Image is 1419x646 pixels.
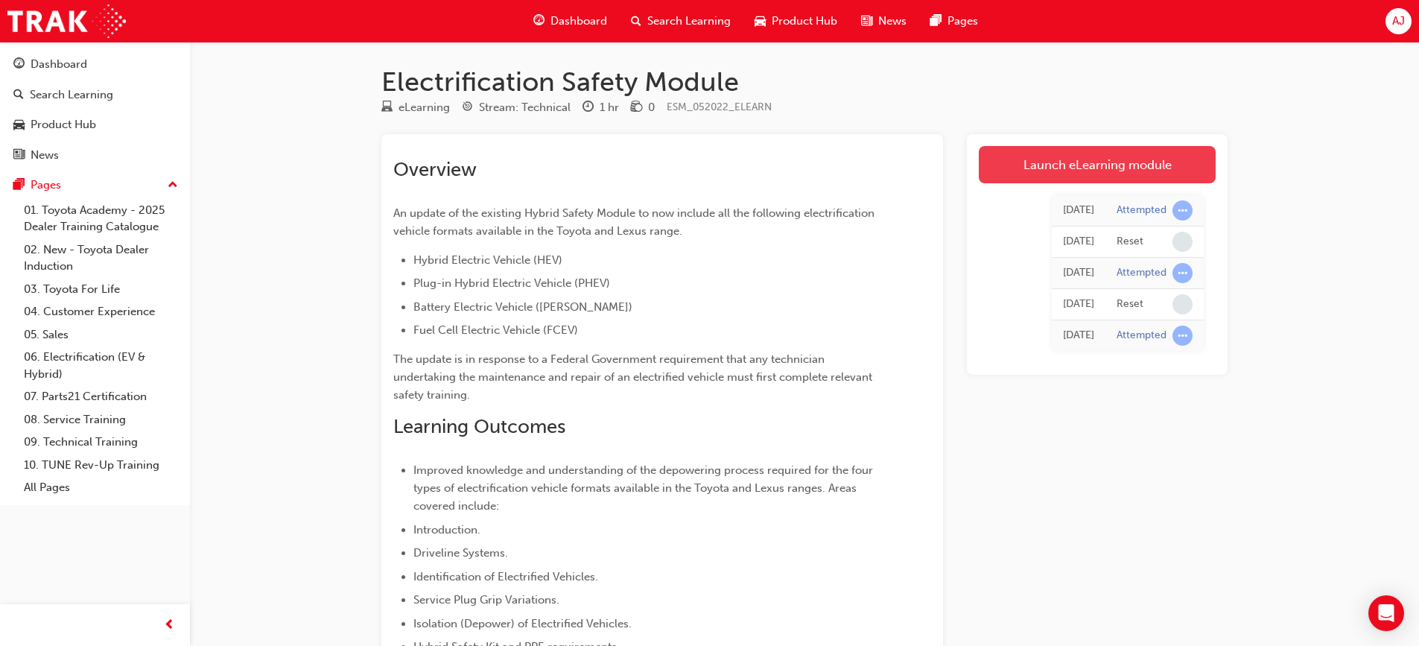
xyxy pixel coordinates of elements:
[1117,203,1166,218] div: Attempted
[600,99,619,116] div: 1 hr
[631,101,642,115] span: money-icon
[582,101,594,115] span: clock-icon
[7,4,126,38] img: Trak
[413,323,578,337] span: Fuel Cell Electric Vehicle (FCEV)
[1063,202,1094,219] div: Mon Sep 15 2025 15:35:29 GMT+0800 (Australian Western Standard Time)
[13,118,25,132] span: car-icon
[479,99,571,116] div: Stream: Technical
[533,12,545,31] span: guage-icon
[18,238,184,278] a: 02. New - Toyota Dealer Induction
[18,431,184,454] a: 09. Technical Training
[31,56,87,73] div: Dashboard
[861,12,872,31] span: news-icon
[667,101,772,113] span: Learning resource code
[18,476,184,499] a: All Pages
[878,13,907,30] span: News
[381,101,393,115] span: learningResourceType_ELEARNING-icon
[743,6,849,37] a: car-iconProduct Hub
[462,101,473,115] span: target-icon
[413,523,480,536] span: Introduction.
[413,593,559,607] span: Service Plug Grip Variations.
[6,51,184,78] a: Dashboard
[1063,265,1094,282] div: Fri Sep 05 2025 14:18:09 GMT+0800 (Australian Western Standard Time)
[1385,8,1412,34] button: AJ
[979,146,1216,183] a: Launch eLearning module
[413,546,508,560] span: Driveline Systems.
[1117,329,1166,343] div: Attempted
[413,253,562,267] span: Hybrid Electric Vehicle (HEV)
[1172,294,1193,314] span: learningRecordVerb_NONE-icon
[1063,327,1094,344] div: Fri Sep 05 2025 13:42:38 GMT+0800 (Australian Western Standard Time)
[164,616,175,635] span: prev-icon
[393,206,877,238] span: An update of the existing Hybrid Safety Module to now include all the following electrification v...
[413,300,632,314] span: Battery Electric Vehicle ([PERSON_NAME])
[168,176,178,195] span: up-icon
[413,463,876,513] span: Improved knowledge and understanding of the depowering process required for the four types of ele...
[31,177,61,194] div: Pages
[381,66,1228,98] h1: Electrification Safety Module
[31,116,96,133] div: Product Hub
[1117,266,1166,280] div: Attempted
[1392,13,1405,30] span: AJ
[1063,296,1094,313] div: Fri Sep 05 2025 14:18:07 GMT+0800 (Australian Western Standard Time)
[18,385,184,408] a: 07. Parts21 Certification
[1172,232,1193,252] span: learningRecordVerb_NONE-icon
[647,13,731,30] span: Search Learning
[521,6,619,37] a: guage-iconDashboard
[648,99,655,116] div: 0
[849,6,918,37] a: news-iconNews
[619,6,743,37] a: search-iconSearch Learning
[772,13,837,30] span: Product Hub
[18,346,184,385] a: 06. Electrification (EV & Hybrid)
[6,171,184,199] button: Pages
[918,6,990,37] a: pages-iconPages
[631,12,641,31] span: search-icon
[582,98,619,117] div: Duration
[399,99,450,116] div: eLearning
[30,86,113,104] div: Search Learning
[393,158,477,181] span: Overview
[631,98,655,117] div: Price
[18,323,184,346] a: 05. Sales
[550,13,607,30] span: Dashboard
[930,12,942,31] span: pages-icon
[462,98,571,117] div: Stream
[13,89,24,102] span: search-icon
[1172,200,1193,221] span: learningRecordVerb_ATTEMPT-icon
[18,300,184,323] a: 04. Customer Experience
[413,276,610,290] span: Plug-in Hybrid Electric Vehicle (PHEV)
[6,48,184,171] button: DashboardSearch LearningProduct HubNews
[13,58,25,72] span: guage-icon
[393,415,565,438] span: Learning Outcomes
[381,98,450,117] div: Type
[1117,235,1143,249] div: Reset
[18,278,184,301] a: 03. Toyota For Life
[413,570,598,583] span: Identification of Electrified Vehicles.
[947,13,978,30] span: Pages
[13,149,25,162] span: news-icon
[1117,297,1143,311] div: Reset
[18,408,184,431] a: 08. Service Training
[393,352,875,402] span: The update is in response to a Federal Government requirement that any technician undertaking the...
[1172,326,1193,346] span: learningRecordVerb_ATTEMPT-icon
[1368,595,1404,631] div: Open Intercom Messenger
[755,12,766,31] span: car-icon
[6,111,184,139] a: Product Hub
[1172,263,1193,283] span: learningRecordVerb_ATTEMPT-icon
[6,142,184,169] a: News
[18,199,184,238] a: 01. Toyota Academy - 2025 Dealer Training Catalogue
[1063,233,1094,250] div: Mon Sep 15 2025 15:35:26 GMT+0800 (Australian Western Standard Time)
[413,617,632,630] span: Isolation (Depower) of Electrified Vehicles.
[18,454,184,477] a: 10. TUNE Rev-Up Training
[13,179,25,192] span: pages-icon
[6,81,184,109] a: Search Learning
[31,147,59,164] div: News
